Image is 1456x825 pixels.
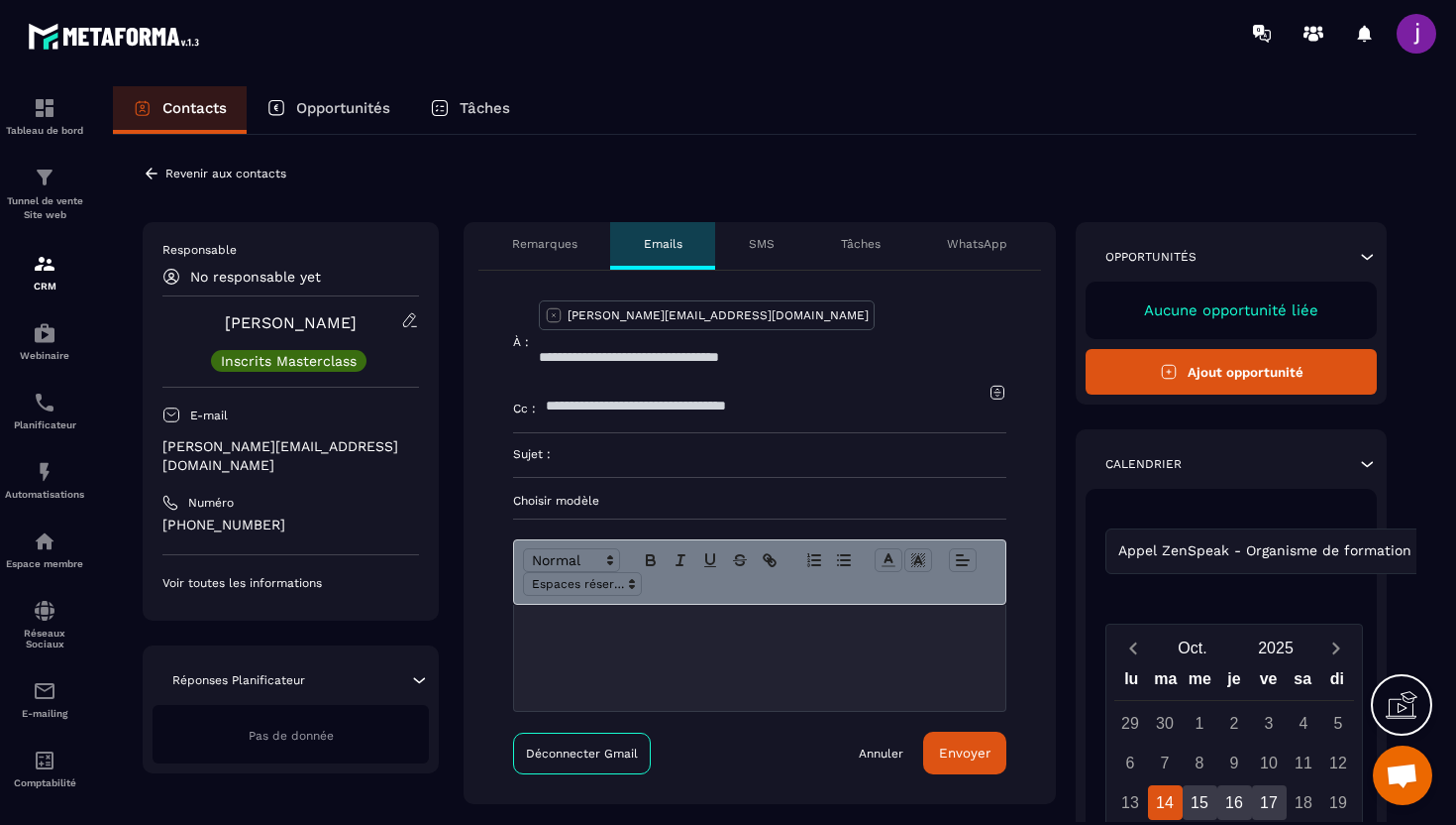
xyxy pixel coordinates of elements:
[5,125,84,136] p: Tableau de bord
[162,99,227,117] p: Contacts
[5,151,84,237] a: formationformationTunnel de vente Site web
[162,575,419,591] p: Voir toutes les informations
[841,236,881,252] p: Tâches
[1252,746,1287,780] div: 10
[28,18,206,55] img: logo
[947,236,1007,252] p: WhatsApp
[1287,746,1321,780] div: 11
[221,354,357,368] p: Inscrits Masterclass
[5,515,84,584] a: automationsautomationsEspace membre
[1321,746,1356,780] div: 12
[162,437,419,475] p: [PERSON_NAME][EMAIL_ADDRESS][DOMAIN_NAME]
[1151,631,1234,665] button: Open months overlay
[249,729,334,743] span: Pas de donnée
[923,732,1006,774] button: Envoyer
[5,558,84,569] p: Espace membre
[1321,706,1356,741] div: 5
[33,679,56,703] img: email
[5,584,84,664] a: social-networksocial-networkRéseaux Sociaux
[859,746,903,762] a: Annuler
[1287,785,1321,820] div: 18
[190,408,228,423] p: E-mail
[1086,349,1377,395] button: Ajout opportunité
[1148,785,1183,820] div: 14
[644,236,682,252] p: Emails
[33,749,56,772] img: accountant
[1217,746,1252,780] div: 9
[1183,665,1217,700] div: me
[1217,665,1252,700] div: je
[1113,706,1148,741] div: 29
[1321,785,1356,820] div: 19
[5,419,84,430] p: Planificateur
[1251,665,1286,700] div: ve
[1252,706,1287,741] div: 3
[247,86,410,134] a: Opportunités
[1113,746,1148,780] div: 6
[225,313,357,332] a: [PERSON_NAME]
[410,86,530,134] a: Tâches
[1105,301,1357,319] p: Aucune opportunité liée
[296,99,390,117] p: Opportunités
[513,493,1006,509] p: Choisir modèle
[1183,746,1217,780] div: 8
[172,672,305,688] p: Réponses Planificateur
[1234,631,1317,665] button: Open years overlay
[33,96,56,120] img: formation
[1287,706,1321,741] div: 4
[5,237,84,306] a: formationformationCRM
[1113,540,1415,562] span: Appel ZenSpeak - Organisme de formation
[1217,706,1252,741] div: 2
[1373,746,1432,805] div: Ouvrir le chat
[1252,785,1287,820] div: 17
[1217,785,1252,820] div: 16
[1105,249,1196,265] p: Opportunités
[33,166,56,189] img: formation
[1183,706,1217,741] div: 1
[5,194,84,222] p: Tunnel de vente Site web
[1105,456,1182,472] p: Calendrier
[5,306,84,376] a: automationsautomationsWebinaire
[5,734,84,803] a: accountantaccountantComptabilité
[162,516,419,534] p: [PHONE_NUMBER]
[1149,665,1184,700] div: ma
[33,321,56,345] img: automations
[1114,635,1151,661] button: Previous month
[1183,785,1217,820] div: 15
[749,236,775,252] p: SMS
[33,599,56,623] img: social-network
[1415,540,1430,562] input: Search for option
[5,350,84,361] p: Webinaire
[1317,635,1354,661] button: Next month
[512,236,577,252] p: Remarques
[1114,665,1149,700] div: lu
[1286,665,1320,700] div: sa
[513,446,551,462] p: Sujet :
[33,460,56,484] img: automations
[5,489,84,500] p: Automatisations
[113,86,247,134] a: Contacts
[460,99,510,117] p: Tâches
[568,307,869,323] p: [PERSON_NAME][EMAIL_ADDRESS][DOMAIN_NAME]
[5,628,84,649] p: Réseaux Sociaux
[5,281,84,292] p: CRM
[513,334,529,350] p: À :
[190,269,321,285] p: No responsable yet
[33,391,56,414] img: scheduler
[165,167,286,180] p: Revenir aux contacts
[1319,665,1354,700] div: di
[5,81,84,151] a: formationformationTableau de bord
[5,708,84,719] p: E-mailing
[1148,746,1183,780] div: 7
[5,664,84,734] a: emailemailE-mailing
[33,530,56,553] img: automations
[5,777,84,788] p: Comptabilité
[1148,706,1183,741] div: 30
[5,445,84,515] a: automationsautomationsAutomatisations
[513,401,536,416] p: Cc :
[5,376,84,445] a: schedulerschedulerPlanificateur
[162,242,419,258] p: Responsable
[33,252,56,276] img: formation
[1113,785,1148,820] div: 13
[188,495,234,511] p: Numéro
